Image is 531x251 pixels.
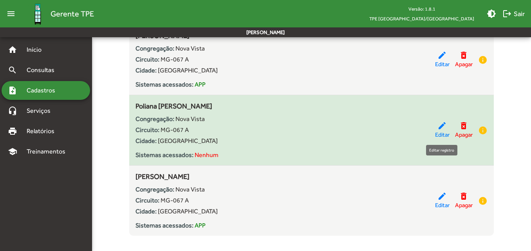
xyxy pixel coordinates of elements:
span: Serviços [22,106,61,116]
mat-icon: delete_forever [459,121,468,130]
mat-icon: info [478,55,488,65]
mat-icon: info [478,196,488,206]
span: [GEOGRAPHIC_DATA] [158,208,218,215]
span: Nova Vista [175,186,205,193]
mat-icon: school [8,147,17,156]
mat-icon: menu [3,6,19,22]
img: Logo [25,1,51,27]
span: Nova Vista [175,115,205,123]
mat-icon: headset_mic [8,106,17,116]
span: Treinamentos [22,147,75,156]
span: Editar [435,60,450,69]
span: Consultas [22,65,65,75]
span: Editar [435,201,450,210]
mat-icon: print [8,126,17,136]
span: MG-067 A [161,197,189,204]
strong: Congregação: [135,45,174,52]
strong: Cidade: [135,208,157,215]
span: Início [22,45,53,54]
mat-icon: note_add [8,86,17,95]
a: Gerente TPE [19,1,94,27]
strong: Circuito: [135,56,159,63]
span: APP [195,222,206,229]
mat-icon: brightness_medium [487,9,496,18]
span: APP [195,81,206,88]
mat-icon: search [8,65,17,75]
mat-icon: edit [437,191,447,201]
span: MG-067 A [161,126,189,134]
strong: Cidade: [135,137,157,144]
strong: Sistemas acessados: [135,151,193,159]
strong: Circuito: [135,197,159,204]
span: TPE [GEOGRAPHIC_DATA]/[GEOGRAPHIC_DATA] [363,14,480,23]
mat-icon: home [8,45,17,54]
strong: Sistemas acessados: [135,222,193,229]
span: Nenhum [195,151,219,159]
span: Editar [435,130,450,139]
span: [GEOGRAPHIC_DATA] [158,67,218,74]
mat-icon: info [478,126,488,135]
button: Sair [499,7,528,21]
div: Versão: 1.8.1 [363,4,480,14]
span: [GEOGRAPHIC_DATA] [158,137,218,144]
strong: Sistemas acessados: [135,81,193,88]
span: Sair [502,7,525,21]
strong: Congregação: [135,186,174,193]
span: Apagar [455,130,473,139]
mat-icon: edit [437,121,447,130]
mat-icon: edit [437,51,447,60]
mat-icon: delete_forever [459,191,468,201]
mat-icon: logout [502,9,512,18]
strong: Circuito: [135,126,159,134]
span: Apagar [455,60,473,69]
mat-icon: delete_forever [459,51,468,60]
span: Nova Vista [175,45,205,52]
span: Relatórios [22,126,65,136]
strong: Cidade: [135,67,157,74]
span: [PERSON_NAME] [135,172,190,181]
span: Gerente TPE [51,7,94,20]
span: Apagar [455,201,473,210]
strong: Congregação: [135,115,174,123]
span: Poliana [PERSON_NAME] [135,102,212,110]
span: MG-067 A [161,56,189,63]
span: Cadastros [22,86,65,95]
